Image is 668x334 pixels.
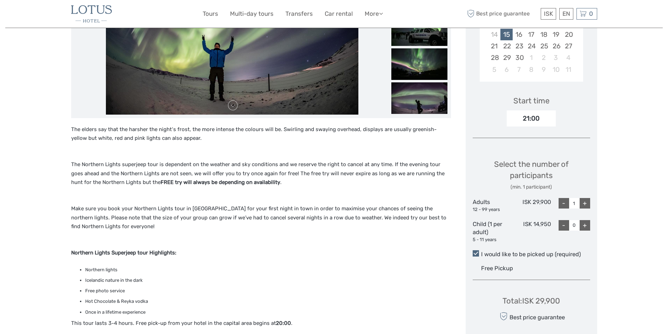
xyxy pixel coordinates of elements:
strong: Northern Lights Superjeep tour Highlights: [71,250,176,256]
div: Choose Sunday, September 21st, 2025 [488,40,500,52]
div: Best price guarantee [498,310,565,322]
div: Not available Sunday, September 14th, 2025 [488,29,500,40]
div: Choose Thursday, September 18th, 2025 [538,29,550,40]
div: ISK 14,950 [512,220,551,243]
li: Free photo service [85,287,451,295]
img: 40-5dc62ba0-bbfb-450f-bd65-f0e2175b1aef_logo_small.jpg [71,5,112,22]
div: month 2025-09 [482,6,581,75]
p: This tour lasts 3-4 hours. Free pick-up from your hotel in the capital area begins at . [71,319,451,328]
div: (min. 1 participant) [473,184,590,191]
strong: FREE try will always be depending on availability [161,179,280,185]
img: 5fbbd7aed5a74b0ca8e24c2910080f3b_slider_thumbnail.jpeg [391,82,447,114]
div: Choose Friday, October 10th, 2025 [550,64,562,75]
div: EN [559,8,573,20]
div: Choose Wednesday, September 17th, 2025 [525,29,537,40]
a: Multi-day tours [230,9,274,19]
p: The elders say that the harsher the night‘s frost, the more intense the colours will be. Swirling... [71,125,451,152]
div: Choose Thursday, October 2nd, 2025 [538,52,550,63]
span: Free Pickup [481,265,513,272]
li: Hot Chocolate & Reyka vodka [85,298,451,305]
a: More [365,9,383,19]
strong: 20:00 [276,320,291,326]
div: - [559,220,569,231]
div: + [580,198,590,209]
li: Once in a lifetime experience [85,308,451,316]
img: e097dcb2fee6491e84c397cf3870e005_slider_thumbnail.jpeg [391,48,447,80]
div: Choose Sunday, October 5th, 2025 [488,64,500,75]
p: The Northern Lights superjeep tour is dependent on the weather and sky conditions and we reserve ... [71,160,451,196]
p: Make sure you book your Northern Lights tour in [GEOGRAPHIC_DATA] for your first night in town in... [71,204,451,240]
div: Total : ISK 29,900 [502,295,560,306]
li: Icelandic nature in the dark [85,277,451,284]
img: c5ee916af8114c9491d2860862d4b955_slider_thumbnail.jpeg [391,14,447,46]
div: 5 - 11 years [473,237,512,243]
span: Best price guarantee [466,8,539,20]
div: ISK 29,900 [512,198,551,213]
a: Tours [203,9,218,19]
div: Choose Wednesday, October 8th, 2025 [525,64,537,75]
div: Choose Monday, September 22nd, 2025 [500,40,513,52]
div: + [580,220,590,231]
div: Choose Friday, September 19th, 2025 [550,29,562,40]
a: Transfers [285,9,313,19]
div: Choose Thursday, September 25th, 2025 [538,40,550,52]
div: 21:00 [507,110,556,127]
div: Choose Wednesday, October 1st, 2025 [525,52,537,63]
div: Choose Tuesday, September 23rd, 2025 [513,40,525,52]
div: Select the number of participants [473,159,590,191]
div: Adults [473,198,512,213]
div: Choose Sunday, September 28th, 2025 [488,52,500,63]
p: We're away right now. Please check back later! [10,12,79,18]
div: Choose Monday, October 6th, 2025 [500,64,513,75]
div: 12 - 99 years [473,206,512,213]
div: Choose Saturday, October 11th, 2025 [562,64,574,75]
div: Choose Friday, October 3rd, 2025 [550,52,562,63]
div: Choose Saturday, October 4th, 2025 [562,52,574,63]
div: Start time [513,95,549,106]
div: Choose Tuesday, September 16th, 2025 [513,29,525,40]
div: Choose Monday, September 15th, 2025 [500,29,513,40]
div: - [559,198,569,209]
div: Choose Saturday, September 20th, 2025 [562,29,574,40]
button: Open LiveChat chat widget [81,11,89,19]
li: Northern lights [85,266,451,274]
div: Choose Saturday, September 27th, 2025 [562,40,574,52]
div: Choose Friday, September 26th, 2025 [550,40,562,52]
div: Choose Tuesday, September 30th, 2025 [513,52,525,63]
div: Choose Tuesday, October 7th, 2025 [513,64,525,75]
a: Car rental [325,9,353,19]
span: 0 [588,10,594,17]
label: I would like to be picked up (required) [473,250,590,259]
div: Choose Monday, September 29th, 2025 [500,52,513,63]
span: ISK [544,10,553,17]
div: Choose Wednesday, September 24th, 2025 [525,40,537,52]
div: Child (1 per adult) [473,220,512,243]
div: Choose Thursday, October 9th, 2025 [538,64,550,75]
